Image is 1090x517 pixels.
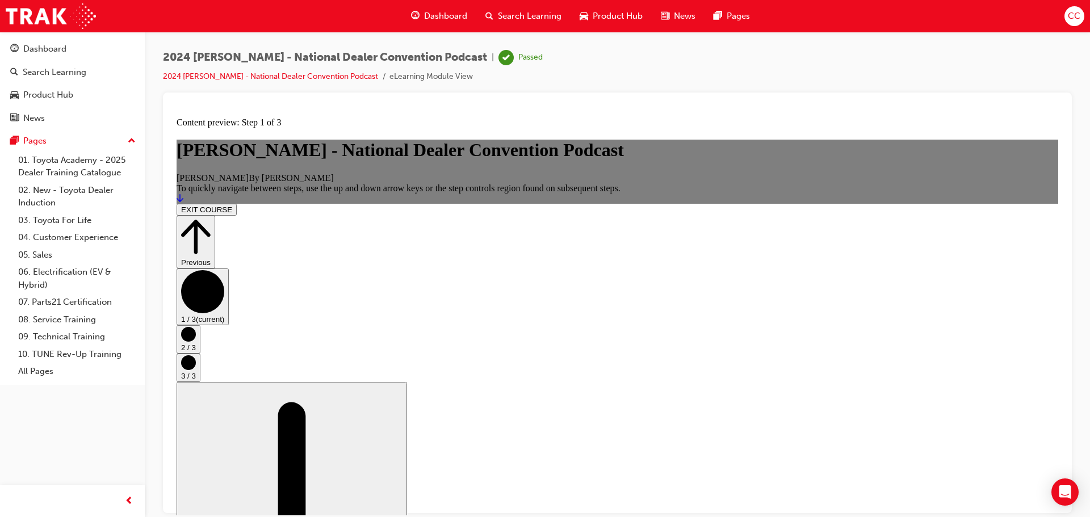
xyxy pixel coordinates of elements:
li: eLearning Module View [389,70,473,83]
span: (current) [24,202,52,211]
span: prev-icon [125,494,133,508]
span: guage-icon [10,44,19,54]
span: Pages [727,10,750,23]
button: DashboardSearch LearningProduct HubNews [5,36,140,131]
span: search-icon [485,9,493,23]
a: 09. Technical Training [14,328,140,346]
span: 3 / 3 [9,259,24,267]
button: CC [1064,6,1084,26]
button: 2 / 3 [5,212,28,241]
div: Open Intercom Messenger [1051,478,1079,506]
button: EXIT COURSE [5,91,65,103]
img: Trak [6,3,96,29]
a: 06. Electrification (EV & Hybrid) [14,263,140,293]
a: 10. TUNE Rev-Up Training [14,346,140,363]
div: News [23,112,45,125]
span: 2 / 3 [9,230,24,239]
span: car-icon [10,90,19,100]
span: 2024 [PERSON_NAME] - National Dealer Convention Podcast [163,51,487,64]
a: Dashboard [5,39,140,60]
a: Product Hub [5,85,140,106]
span: guage-icon [411,9,420,23]
span: Product Hub [593,10,643,23]
button: 3 / 3 [5,241,28,269]
span: By [PERSON_NAME] [77,60,162,70]
a: guage-iconDashboard [402,5,476,28]
a: 08. Service Training [14,311,140,329]
a: news-iconNews [652,5,705,28]
a: 05. Sales [14,246,140,264]
div: Pages [23,134,47,148]
span: pages-icon [10,136,19,146]
span: up-icon [128,134,136,149]
a: All Pages [14,363,140,380]
span: Previous [9,145,39,154]
div: Search Learning [23,66,86,79]
a: pages-iconPages [705,5,759,28]
span: search-icon [10,68,18,78]
a: 07. Parts21 Certification [14,293,140,311]
div: To quickly navigate between steps, use the up and down arrow keys or the step controls region fou... [5,70,886,81]
a: 03. Toyota For Life [14,212,140,229]
span: [PERSON_NAME] [5,60,77,70]
button: Previous [5,103,43,155]
a: 2024 [PERSON_NAME] - National Dealer Convention Podcast [163,72,378,81]
span: news-icon [10,114,19,124]
button: 1 / 3(current) [5,155,57,212]
a: Start [5,81,11,90]
span: car-icon [580,9,588,23]
a: 04. Customer Experience [14,229,140,246]
a: Search Learning [5,62,140,83]
span: News [674,10,695,23]
div: Product Hub [23,89,73,102]
span: Search Learning [498,10,561,23]
span: CC [1068,10,1080,23]
a: 02. New - Toyota Dealer Induction [14,182,140,212]
span: | [492,51,494,64]
a: News [5,108,140,129]
span: pages-icon [714,9,722,23]
div: Dashboard [23,43,66,56]
a: car-iconProduct Hub [571,5,652,28]
h1: [PERSON_NAME] - National Dealer Convention Podcast [5,27,886,48]
div: Passed [518,52,543,63]
span: 1 / 3 [9,202,24,211]
button: Pages [5,131,140,152]
div: Content preview: Step 1 of 3 [5,5,886,15]
a: search-iconSearch Learning [476,5,571,28]
a: 01. Toyota Academy - 2025 Dealer Training Catalogue [14,152,140,182]
span: learningRecordVerb_PASS-icon [498,50,514,65]
span: Dashboard [424,10,467,23]
span: news-icon [661,9,669,23]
